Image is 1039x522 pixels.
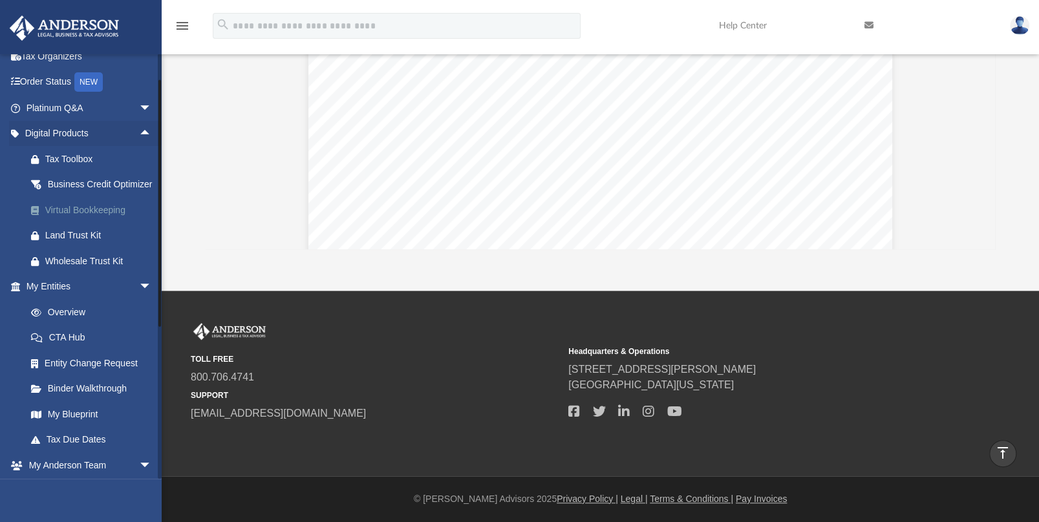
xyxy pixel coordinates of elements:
div: NEW [74,72,103,92]
a: My Anderson Teamarrow_drop_down [9,452,165,478]
div: Wholesale Trust Kit [45,253,155,269]
div: Business Credit Optimizer [45,176,155,193]
i: search [216,17,230,32]
i: vertical_align_top [995,445,1011,461]
a: My Blueprint [18,401,165,427]
a: Tax Organizers [9,43,171,69]
a: Privacy Policy | [557,494,618,504]
span: arrow_drop_down [139,95,165,121]
span: arrow_drop_down [139,452,165,479]
a: Business Credit Optimizer [18,172,171,198]
a: Digital Productsarrow_drop_up [9,121,171,147]
div: Tax Toolbox [45,151,155,167]
div: © [PERSON_NAME] Advisors 2025 [162,492,1039,506]
i: menu [175,18,190,34]
a: Platinum Q&Aarrow_drop_down [9,95,171,121]
a: [STREET_ADDRESS][PERSON_NAME] [568,364,756,375]
a: vertical_align_top [989,440,1016,467]
a: CTA Hub [18,325,171,351]
a: Tax Due Dates [18,427,171,453]
a: Order StatusNEW [9,69,171,96]
a: Entity Change Request [18,350,171,376]
a: Legal | [621,494,648,504]
div: Land Trust Kit [45,227,155,244]
a: Pay Invoices [736,494,787,504]
span: arrow_drop_up [139,121,165,147]
a: menu [175,25,190,34]
span: arrow_drop_down [139,274,165,300]
small: Headquarters & Operations [568,346,937,357]
a: Land Trust Kit [18,223,171,249]
a: Virtual Bookkeeping [18,197,171,223]
a: 800.706.4741 [191,371,254,382]
a: Wholesale Trust Kit [18,248,171,274]
a: [EMAIL_ADDRESS][DOMAIN_NAME] [191,408,366,419]
small: TOLL FREE [191,353,559,365]
img: Anderson Advisors Platinum Portal [6,16,123,41]
a: Binder Walkthrough [18,376,171,402]
img: Anderson Advisors Platinum Portal [191,323,268,340]
a: Terms & Conditions | [650,494,733,504]
a: My Anderson Team [18,478,158,504]
div: Virtual Bookkeeping [45,202,155,218]
a: My Entitiesarrow_drop_down [9,274,171,300]
small: SUPPORT [191,390,559,401]
a: [GEOGRAPHIC_DATA][US_STATE] [568,379,734,390]
img: User Pic [1010,16,1029,35]
a: Overview [18,299,171,325]
a: Tax Toolbox [18,146,171,172]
